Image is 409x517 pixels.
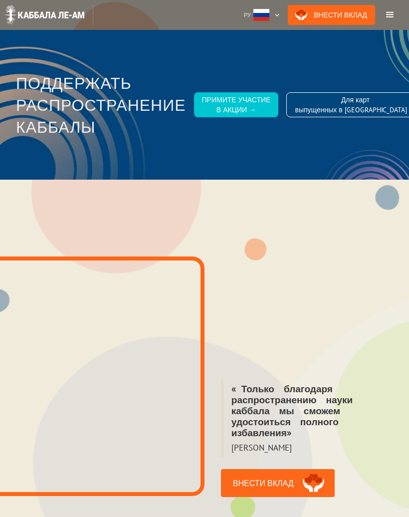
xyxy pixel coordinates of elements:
[221,379,393,442] blockquote: «Только благодаря распространению науки каббала мы сможем удостоиться полного избавления»
[16,72,186,138] h3: Поддержать распространение каббалы
[202,95,271,115] div: Примите участие в акции →
[221,469,335,497] a: Внести вклад
[288,5,375,25] a: Внести Вклад
[244,10,251,20] div: Ру
[221,442,300,457] blockquote: [PERSON_NAME]
[240,5,284,25] div: Ру
[194,92,279,117] a: Примите участиев акции →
